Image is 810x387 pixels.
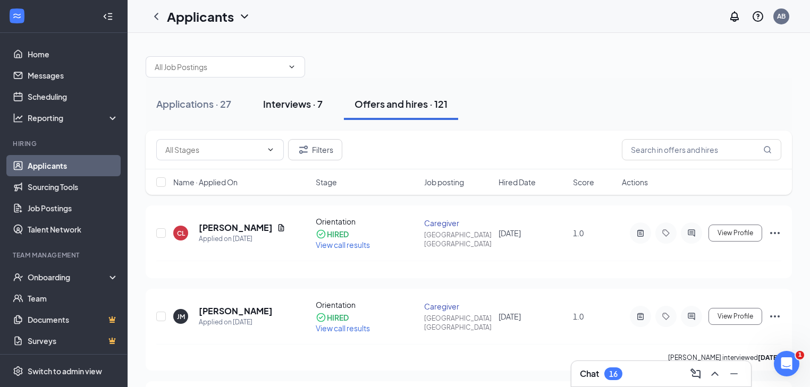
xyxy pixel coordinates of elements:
[266,145,275,154] svg: ChevronDown
[774,351,799,376] iframe: Intercom live chat
[573,177,594,187] span: Score
[28,272,109,282] div: Onboarding
[424,314,492,332] div: [GEOGRAPHIC_DATA], [GEOGRAPHIC_DATA]
[718,313,753,320] span: View Profile
[769,227,781,239] svg: Ellipses
[424,301,492,312] div: Caregiver
[13,366,23,376] svg: Settings
[316,323,370,333] span: View call results
[424,177,464,187] span: Job posting
[424,230,492,248] div: [GEOGRAPHIC_DATA], [GEOGRAPHIC_DATA]
[718,229,753,237] span: View Profile
[708,225,762,242] button: View Profile
[165,144,262,156] input: All Stages
[316,229,326,239] svg: CheckmarkCircle
[763,145,772,154] svg: MagnifyingGlass
[769,310,781,323] svg: Ellipses
[752,10,764,23] svg: QuestionInfo
[28,197,119,219] a: Job Postings
[689,367,702,380] svg: ComposeMessage
[28,309,119,330] a: DocumentsCrown
[28,44,119,65] a: Home
[28,65,119,86] a: Messages
[708,367,721,380] svg: ChevronUp
[28,330,119,351] a: SurveysCrown
[685,312,698,321] svg: ActiveChat
[28,113,119,123] div: Reporting
[238,10,251,23] svg: ChevronDown
[28,86,119,107] a: Scheduling
[12,11,22,21] svg: WorkstreamLogo
[758,354,780,362] b: [DATE]
[199,305,273,317] h5: [PERSON_NAME]
[634,229,647,237] svg: ActiveNote
[708,308,762,325] button: View Profile
[28,155,119,176] a: Applicants
[177,229,185,238] div: CL
[199,234,285,244] div: Applied on [DATE]
[167,7,234,25] h1: Applicants
[728,10,741,23] svg: Notifications
[13,139,116,148] div: Hiring
[728,367,740,380] svg: Minimize
[277,223,285,232] svg: Document
[28,176,119,197] a: Sourcing Tools
[316,312,326,323] svg: CheckmarkCircle
[156,97,231,110] div: Applications · 27
[13,113,23,123] svg: Analysis
[777,12,786,21] div: AB
[263,97,323,110] div: Interviews · 7
[150,10,163,23] svg: ChevronLeft
[580,368,599,380] h3: Chat
[316,299,418,310] div: Orientation
[660,312,672,321] svg: Tag
[199,222,273,234] h5: [PERSON_NAME]
[316,240,370,250] span: View call results
[499,312,521,321] span: [DATE]
[622,177,648,187] span: Actions
[796,351,804,359] span: 1
[424,218,492,228] div: Caregiver
[103,11,113,22] svg: Collapse
[609,369,618,379] div: 16
[297,143,310,156] svg: Filter
[355,97,448,110] div: Offers and hires · 121
[173,177,238,187] span: Name · Applied On
[725,365,743,382] button: Minimize
[13,272,23,282] svg: UserCheck
[327,229,349,239] div: HIRED
[706,365,723,382] button: ChevronUp
[316,177,337,187] span: Stage
[316,216,418,227] div: Orientation
[28,219,119,240] a: Talent Network
[288,63,296,71] svg: ChevronDown
[177,312,185,321] div: JM
[622,139,781,160] input: Search in offers and hires
[28,366,102,376] div: Switch to admin view
[685,229,698,237] svg: ActiveChat
[499,177,536,187] span: Hired Date
[573,312,584,321] span: 1.0
[634,312,647,321] svg: ActiveNote
[687,365,704,382] button: ComposeMessage
[13,251,116,260] div: Team Management
[288,139,342,160] button: Filter Filters
[155,61,283,73] input: All Job Postings
[199,317,273,328] div: Applied on [DATE]
[28,288,119,309] a: Team
[327,312,349,323] div: HIRED
[668,353,781,362] p: [PERSON_NAME] interviewed .
[660,229,672,237] svg: Tag
[499,228,521,238] span: [DATE]
[573,228,584,238] span: 1.0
